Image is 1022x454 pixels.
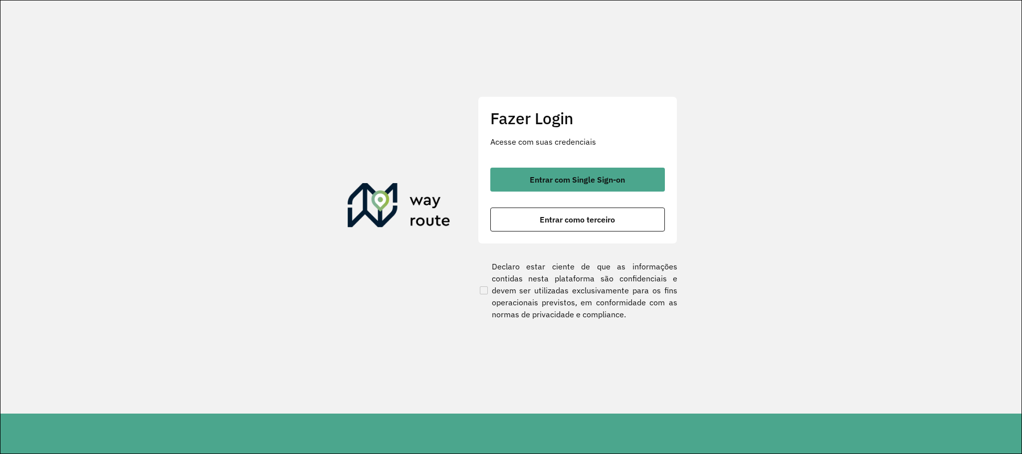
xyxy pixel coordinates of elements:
span: Entrar como terceiro [540,216,615,224]
label: Declaro estar ciente de que as informações contidas nesta plataforma são confidenciais e devem se... [478,260,677,320]
span: Entrar com Single Sign-on [530,176,625,184]
img: Roteirizador AmbevTech [348,183,450,231]
button: button [490,208,665,231]
h2: Fazer Login [490,109,665,128]
button: button [490,168,665,192]
p: Acesse com suas credenciais [490,136,665,148]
